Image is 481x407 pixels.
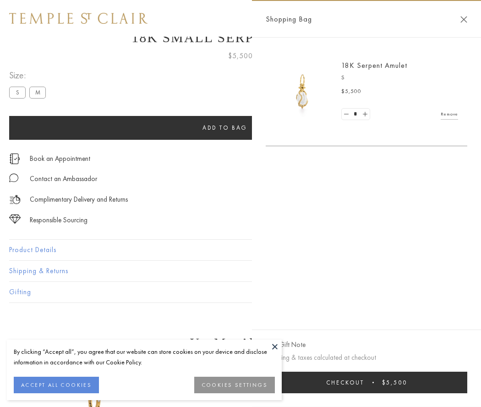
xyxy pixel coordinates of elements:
div: Contact an Ambassador [30,173,97,185]
p: S [341,73,458,82]
a: Book an Appointment [30,154,90,164]
span: $5,500 [341,87,361,96]
img: MessageIcon-01_2.svg [9,173,18,182]
button: Add Gift Note [266,339,306,351]
span: $5,500 [228,50,253,62]
div: By clicking “Accept all”, you agree that our website can store cookies on your device and disclos... [14,346,275,368]
label: M [29,87,46,98]
span: Shopping Bag [266,13,312,25]
button: Add to bag [9,116,441,140]
a: Set quantity to 2 [360,109,369,120]
span: Add to bag [202,124,247,132]
h3: You May Also Like [23,335,458,350]
span: $5,500 [382,379,407,386]
label: S [9,87,26,98]
button: ACCEPT ALL COOKIES [14,377,99,393]
img: icon_appointment.svg [9,154,20,164]
p: Shipping & taxes calculated at checkout [266,352,467,363]
button: COOKIES SETTINGS [194,377,275,393]
div: Responsible Sourcing [30,214,87,226]
span: Size: [9,68,49,83]
img: icon_delivery.svg [9,194,21,205]
p: Complimentary Delivery and Returns [30,194,128,205]
a: 18K Serpent Amulet [341,60,407,70]
a: Remove [441,109,458,119]
img: icon_sourcing.svg [9,214,21,224]
button: Gifting [9,282,472,302]
img: Temple St. Clair [9,13,148,24]
h1: 18K Small Serpent Amulet [9,30,472,45]
img: P51836-E11SERPPV [275,64,330,119]
span: Checkout [326,379,364,386]
button: Product Details [9,240,472,260]
button: Checkout $5,500 [266,372,467,393]
button: Shipping & Returns [9,261,472,281]
button: Close Shopping Bag [460,16,467,23]
a: Set quantity to 0 [342,109,351,120]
